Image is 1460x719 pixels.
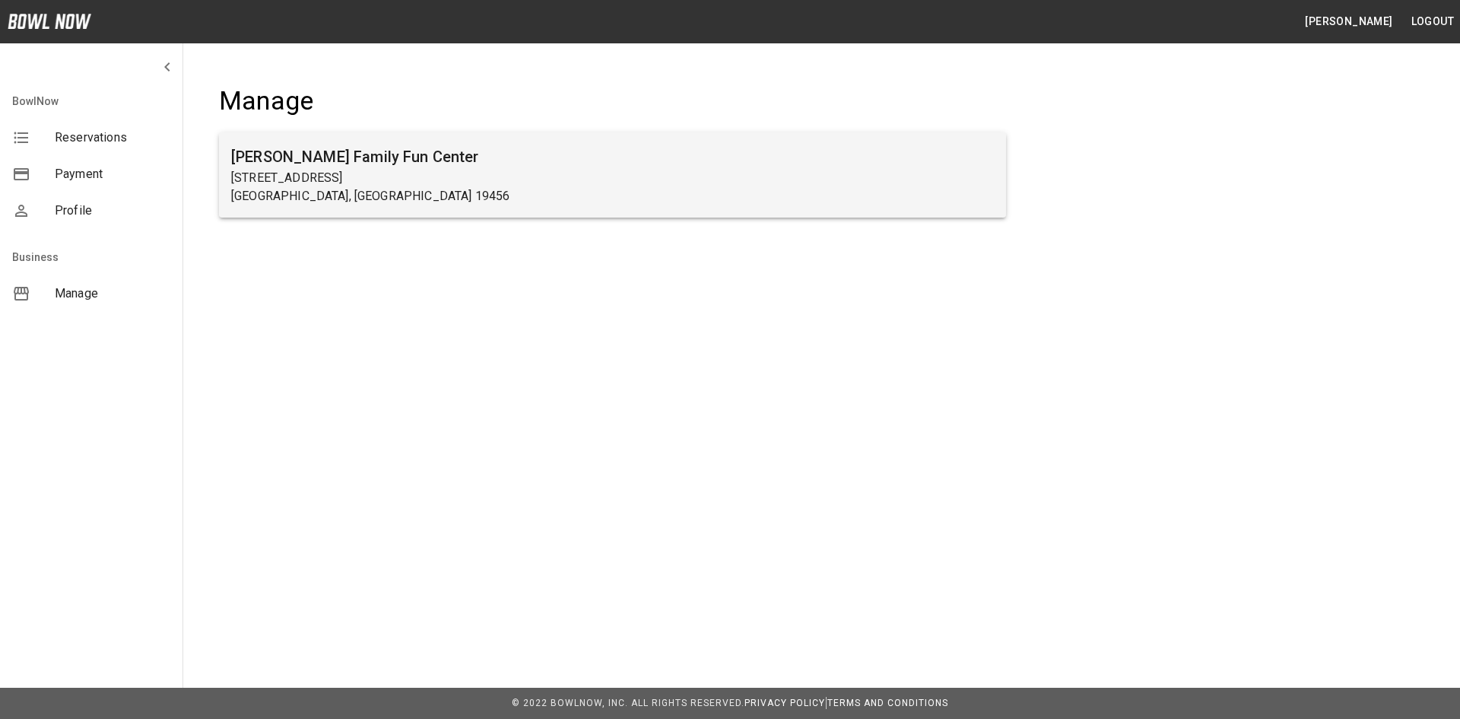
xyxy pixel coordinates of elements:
[55,202,170,220] span: Profile
[1405,8,1460,36] button: Logout
[8,14,91,29] img: logo
[231,145,994,169] h6: [PERSON_NAME] Family Fun Center
[219,85,1006,117] h4: Manage
[55,129,170,147] span: Reservations
[231,187,994,205] p: [GEOGRAPHIC_DATA], [GEOGRAPHIC_DATA] 19456
[55,285,170,303] span: Manage
[827,698,948,708] a: Terms and Conditions
[512,698,744,708] span: © 2022 BowlNow, Inc. All Rights Reserved.
[55,165,170,183] span: Payment
[744,698,825,708] a: Privacy Policy
[231,169,994,187] p: [STREET_ADDRESS]
[1299,8,1398,36] button: [PERSON_NAME]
